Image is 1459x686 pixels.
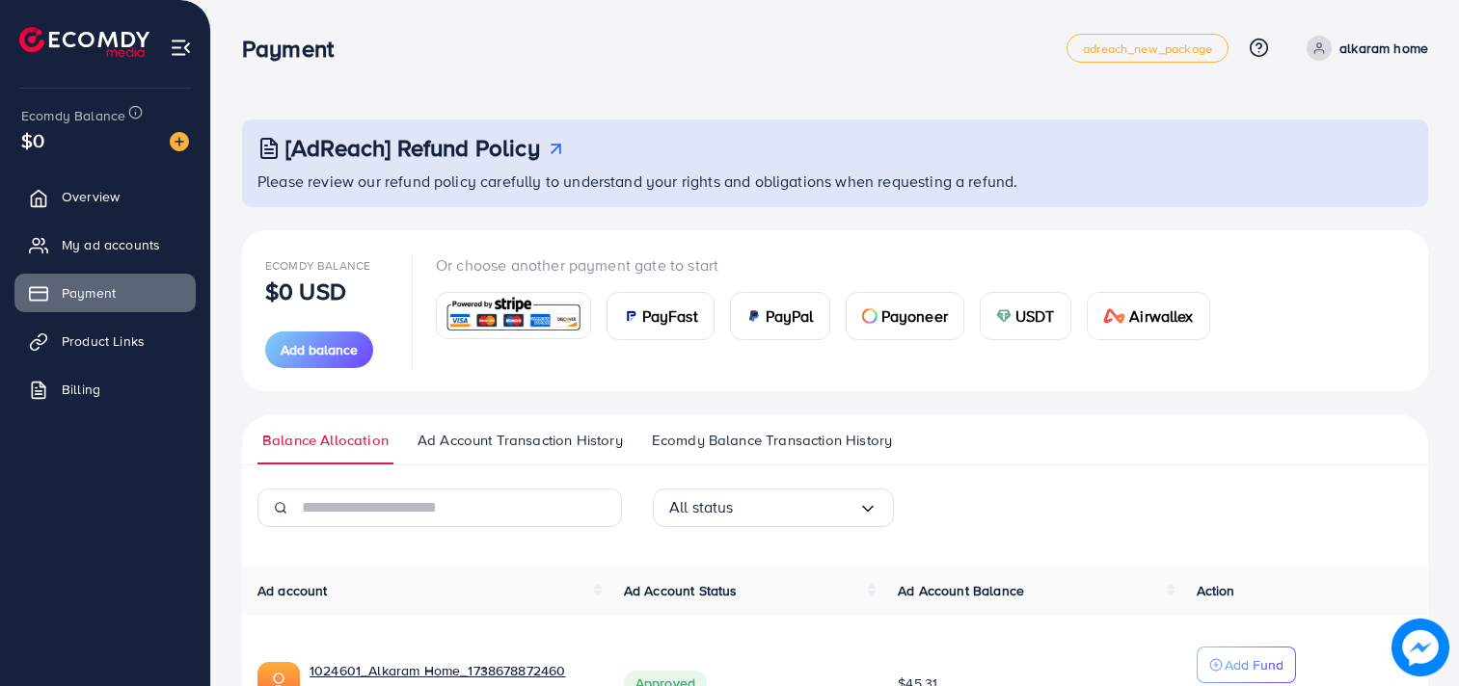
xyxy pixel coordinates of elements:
img: image [1397,624,1444,671]
img: image [170,132,189,151]
span: $0 [21,126,44,154]
img: card [996,308,1012,324]
span: Ad account [257,581,328,600]
span: Payment [62,283,116,303]
span: PayFast [642,304,698,328]
a: cardAirwallex [1087,292,1210,340]
img: card [443,295,584,336]
h3: [AdReach] Refund Policy [285,134,540,162]
span: Airwallex [1129,304,1193,328]
span: Add balance [281,340,358,359]
span: Action [1197,581,1235,600]
div: Search for option [653,488,894,527]
span: Ad Account Balance [898,581,1024,600]
a: alkaram home [1299,36,1428,61]
img: card [623,308,638,324]
span: adreach_new_package [1083,42,1212,55]
span: Ecomdy Balance [21,106,125,125]
img: card [862,308,878,324]
img: card [746,308,762,324]
button: Add balance [265,331,373,368]
a: cardPayFast [607,292,715,340]
span: Ad Account Status [624,581,738,600]
span: PayPal [766,304,814,328]
a: Overview [14,177,196,216]
a: cardPayoneer [846,292,964,340]
span: Ecomdy Balance Transaction History [652,430,892,451]
a: cardUSDT [980,292,1071,340]
img: menu [170,37,192,59]
p: Add Fund [1225,653,1283,676]
p: Please review our refund policy carefully to understand your rights and obligations when requesti... [257,170,1417,193]
a: Payment [14,274,196,312]
span: Product Links [62,331,145,351]
h3: Payment [242,35,349,63]
span: Payoneer [881,304,948,328]
button: Add Fund [1197,646,1296,683]
p: alkaram home [1339,37,1428,60]
a: adreach_new_package [1067,34,1229,63]
span: USDT [1015,304,1055,328]
input: Search for option [734,492,858,522]
span: Ad Account Transaction History [418,430,623,451]
a: Billing [14,370,196,409]
p: Or choose another payment gate to start [436,253,1226,277]
a: My ad accounts [14,225,196,264]
a: Product Links [14,322,196,360]
a: card [436,292,591,339]
span: My ad accounts [62,235,160,254]
span: Ecomdy Balance [265,257,370,274]
img: card [1103,308,1126,324]
span: Balance Allocation [262,430,389,451]
a: cardPayPal [730,292,830,340]
span: All status [669,492,734,522]
p: $0 USD [265,279,346,303]
img: logo [19,27,149,57]
a: 1024601_Alkaram Home_1738678872460 [310,661,593,680]
span: Billing [62,380,100,399]
span: Overview [62,187,120,206]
